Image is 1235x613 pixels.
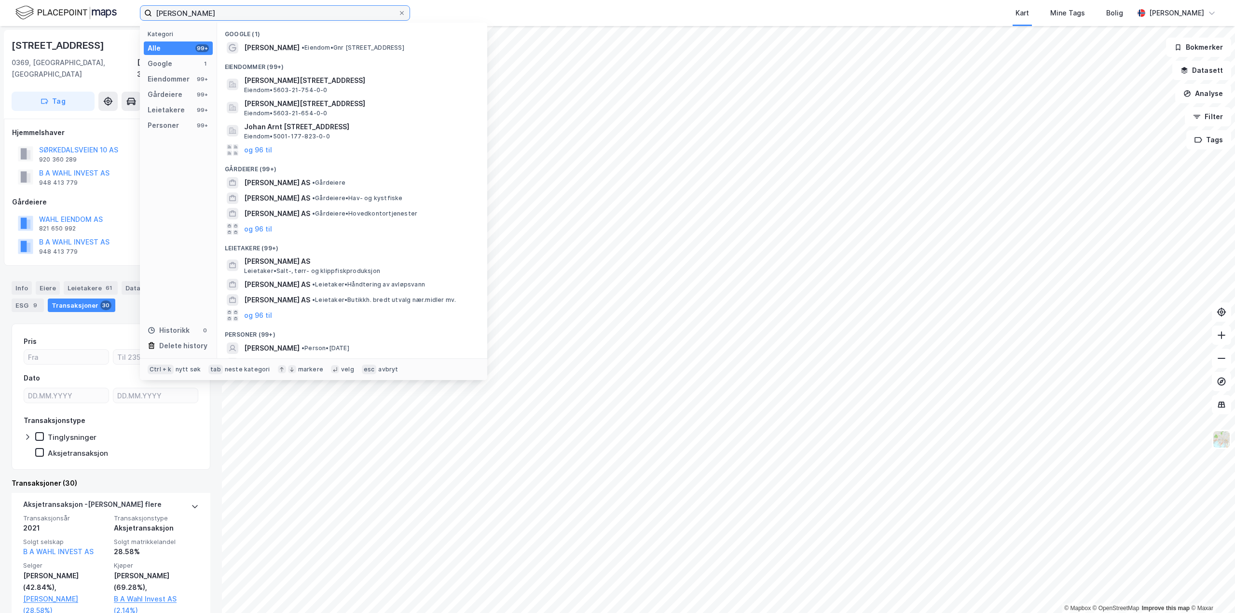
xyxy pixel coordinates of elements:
div: Leietakere [148,104,185,116]
div: 28.58% [114,546,199,558]
span: [PERSON_NAME] [244,42,300,54]
div: Aksjetransaksjon [114,522,199,534]
div: Historikk [148,325,190,336]
div: Aksjetransaksjon - [PERSON_NAME] flere [23,499,162,514]
div: velg [341,366,354,373]
div: 30 [100,300,111,310]
div: neste kategori [225,366,270,373]
button: Tag [12,92,95,111]
div: Datasett [122,281,169,295]
div: Kart [1015,7,1029,19]
div: Personer [148,120,179,131]
div: ESG [12,299,44,312]
span: [PERSON_NAME] AS [244,256,476,267]
div: Tinglysninger [48,433,96,442]
button: Bokmerker [1166,38,1231,57]
div: Leietakere (99+) [217,237,487,254]
div: 61 [104,283,114,293]
input: Til 23500000 [113,350,198,364]
img: Z [1212,430,1231,449]
button: Filter [1185,107,1231,126]
div: 948 413 779 [39,248,78,256]
div: Info [12,281,32,295]
div: 0369, [GEOGRAPHIC_DATA], [GEOGRAPHIC_DATA] [12,57,137,80]
span: • [312,194,315,202]
div: 9 [30,300,40,310]
div: Gårdeiere (99+) [217,158,487,175]
div: markere [298,366,323,373]
div: 99+ [195,91,209,98]
div: Google [148,58,172,69]
div: 99+ [195,122,209,129]
span: [PERSON_NAME][STREET_ADDRESS] [244,98,476,109]
div: Eiere [36,281,60,295]
div: Alle [148,42,161,54]
span: Gårdeiere • Hav- og kystfiske [312,194,403,202]
div: 2021 [23,522,108,534]
div: Mine Tags [1050,7,1085,19]
a: Mapbox [1064,605,1091,612]
span: Johan Arnt [STREET_ADDRESS] [244,121,476,133]
div: Ctrl + k [148,365,174,374]
div: Aksjetransaksjon [48,449,108,458]
div: 99+ [195,106,209,114]
input: Fra [24,350,109,364]
span: Gårdeiere [312,179,345,187]
div: Gårdeiere [12,196,210,208]
button: og 96 til [244,223,272,235]
div: Kategori [148,30,213,38]
div: 0 [201,327,209,334]
span: Eiendom • 5603-21-654-0-0 [244,109,328,117]
span: [PERSON_NAME] AS [244,279,310,290]
div: Eiendommer [148,73,190,85]
a: B A WAHL INVEST AS [23,547,94,556]
div: Personer (99+) [217,323,487,341]
div: 99+ [195,75,209,83]
div: Gårdeiere [148,89,182,100]
span: [PERSON_NAME][STREET_ADDRESS] [244,75,476,86]
div: avbryt [378,366,398,373]
div: 99+ [195,44,209,52]
div: Transaksjoner [48,299,115,312]
span: Gårdeiere • Hovedkontortjenester [312,210,417,218]
input: DD.MM.YYYY [24,388,109,403]
div: Dato [24,372,40,384]
span: Kjøper [114,561,199,570]
div: [STREET_ADDRESS] [12,38,106,53]
span: Transaksjonsår [23,514,108,522]
button: Analyse [1175,84,1231,103]
span: Eiendom • Gnr [STREET_ADDRESS] [302,44,404,52]
span: Eiendom • 5001-177-823-0-0 [244,133,330,140]
div: [PERSON_NAME] (69.28%), [114,570,199,593]
span: • [302,44,304,51]
span: Solgt matrikkelandel [114,538,199,546]
span: Eiendom • 5603-21-754-0-0 [244,86,328,94]
div: Leietakere [64,281,118,295]
span: • [312,210,315,217]
button: Tags [1186,130,1231,150]
div: Transaksjonstype [24,415,85,426]
button: Datasett [1172,61,1231,80]
iframe: Chat Widget [1187,567,1235,613]
div: [PERSON_NAME] [1149,7,1204,19]
span: [PERSON_NAME] AS [244,177,310,189]
div: [PERSON_NAME] (42.84%), [23,570,108,593]
span: • [312,281,315,288]
div: Google (1) [217,23,487,40]
div: Transaksjoner (30) [12,477,210,489]
span: Solgt selskap [23,538,108,546]
span: [PERSON_NAME] [244,342,300,354]
div: 920 360 289 [39,156,77,163]
span: Leietaker • Butikkh. bredt utvalg nær.midler mv. [312,296,456,304]
a: OpenStreetMap [1093,605,1139,612]
span: • [302,344,304,352]
span: Person • [DATE] [302,344,349,352]
div: nytt søk [176,366,201,373]
div: Hjemmelshaver [12,127,210,138]
span: Leietaker • Salt-, tørr- og klippfiskproduksjon [244,267,380,275]
span: Transaksjonstype [114,514,199,522]
button: og 96 til [244,144,272,156]
span: • [312,296,315,303]
input: DD.MM.YYYY [113,388,198,403]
